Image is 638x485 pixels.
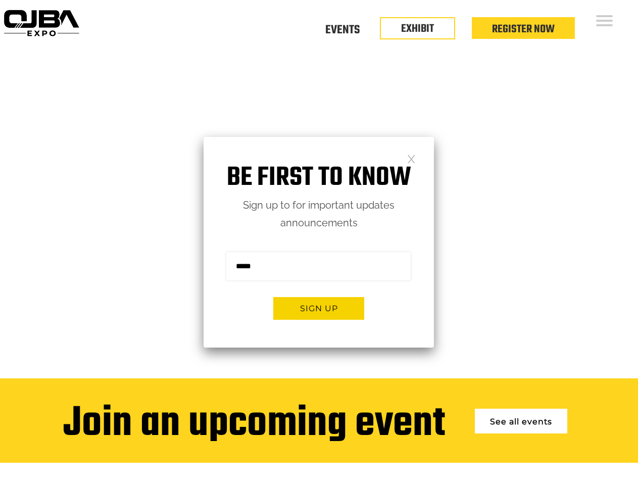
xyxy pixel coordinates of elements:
[492,21,555,38] a: Register Now
[204,162,434,194] h1: Be first to know
[401,20,434,37] a: EXHIBIT
[475,409,567,433] a: See all events
[407,154,416,163] a: Close
[273,297,364,320] button: Sign up
[204,197,434,232] p: Sign up to for important updates announcements
[63,401,445,448] div: Join an upcoming event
